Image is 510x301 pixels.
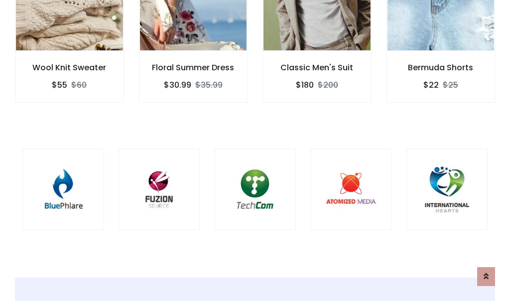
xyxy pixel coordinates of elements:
h6: $55 [52,80,67,90]
h6: $22 [423,80,439,90]
del: $25 [443,79,458,91]
h6: Floral Summer Dress [139,63,248,72]
h6: Bermuda Shorts [387,63,495,72]
del: $60 [71,79,87,91]
h6: Classic Men's Suit [263,63,371,72]
del: $200 [318,79,338,91]
h6: Wool Knit Sweater [15,63,124,72]
del: $35.99 [195,79,223,91]
h6: $180 [296,80,314,90]
h6: $30.99 [164,80,191,90]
